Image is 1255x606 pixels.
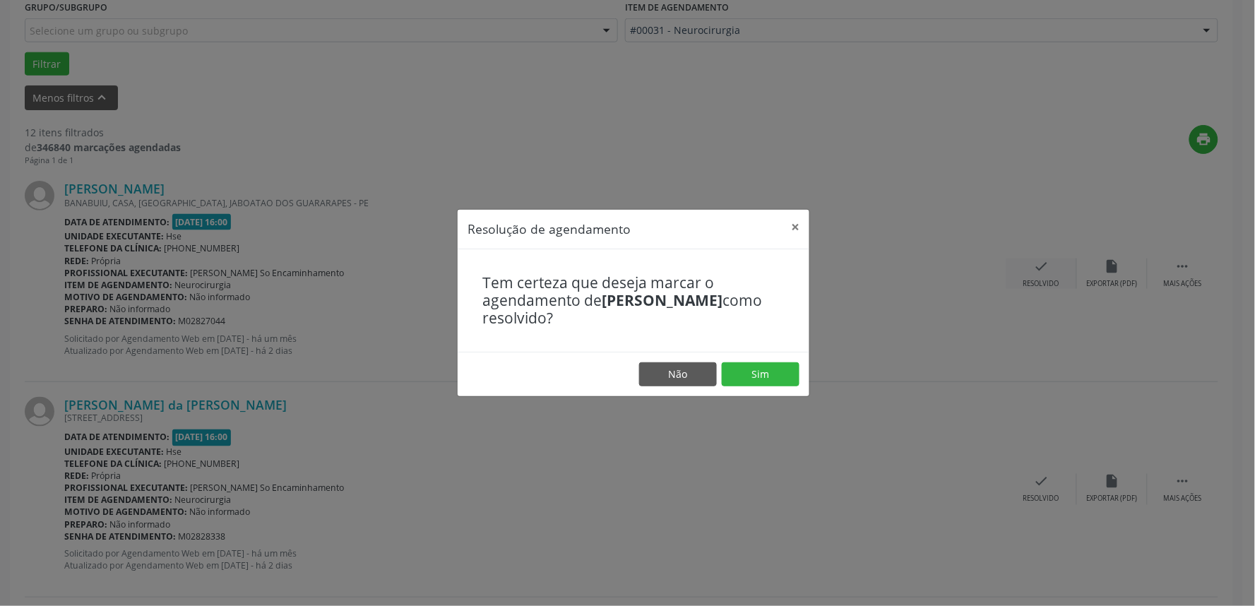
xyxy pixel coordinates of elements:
[602,290,722,310] b: [PERSON_NAME]
[722,362,799,386] button: Sim
[468,220,631,238] h5: Resolução de agendamento
[482,274,785,328] h4: Tem certeza que deseja marcar o agendamento de como resolvido?
[781,210,809,244] button: Close
[639,362,717,386] button: Não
